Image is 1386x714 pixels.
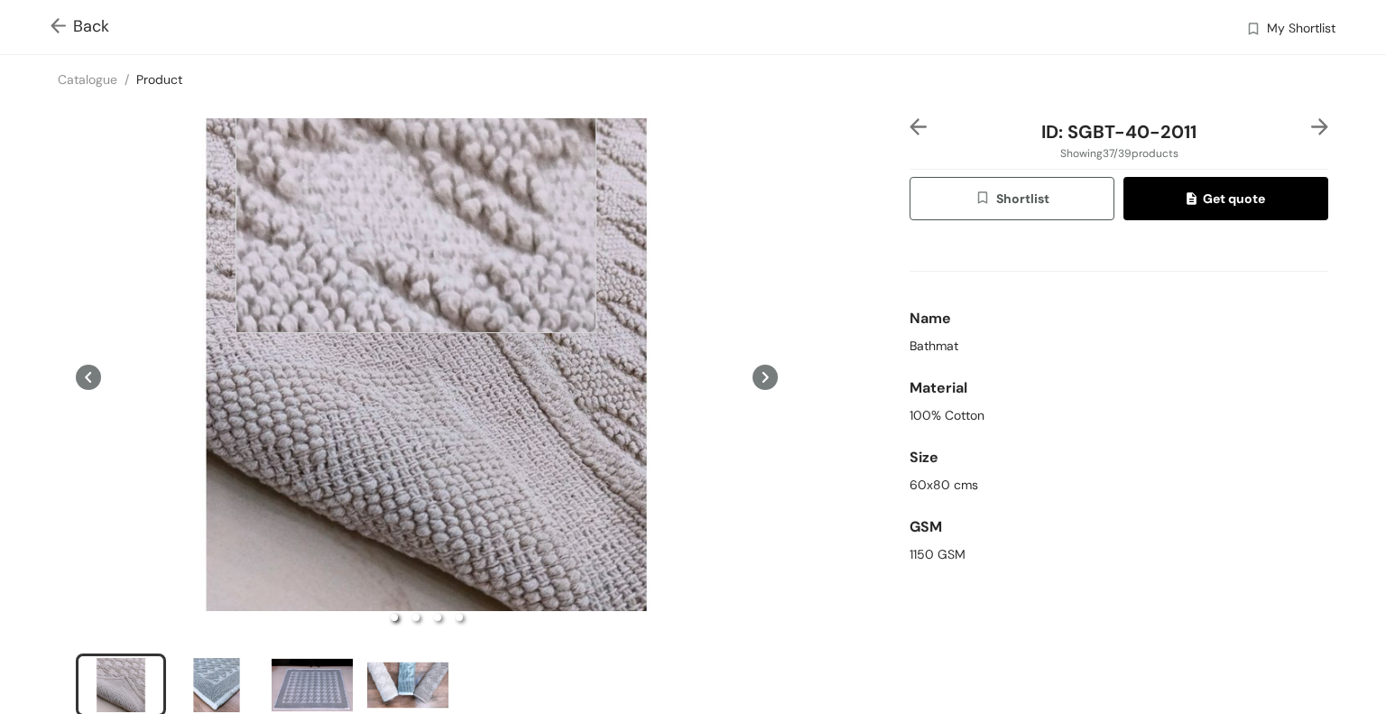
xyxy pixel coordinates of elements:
[910,476,1328,495] div: 60x80 cms
[1311,118,1328,135] img: right
[1041,120,1197,144] span: ID: SGBT-40-2011
[910,545,1328,564] div: 1150 GSM
[975,190,996,209] img: wishlist
[910,370,1328,406] div: Material
[412,614,420,621] li: slide item 2
[910,177,1114,220] button: wishlistShortlist
[1187,189,1264,209] span: Get quote
[51,18,73,37] img: Go back
[910,118,927,135] img: left
[910,406,1328,425] div: 100% Cotton
[391,614,398,621] li: slide item 1
[456,614,463,621] li: slide item 4
[910,301,1328,337] div: Name
[1060,145,1178,162] span: Showing 37 / 39 products
[910,509,1328,545] div: GSM
[434,614,441,621] li: slide item 3
[975,189,1049,209] span: Shortlist
[1187,192,1202,209] img: quote
[910,337,1328,356] div: Bathmat
[1245,21,1261,40] img: wishlist
[1267,19,1335,41] span: My Shortlist
[51,14,109,39] span: Back
[58,71,117,88] a: Catalogue
[125,71,129,88] span: /
[136,71,182,88] a: Product
[1123,177,1328,220] button: quoteGet quote
[910,440,1328,476] div: Size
